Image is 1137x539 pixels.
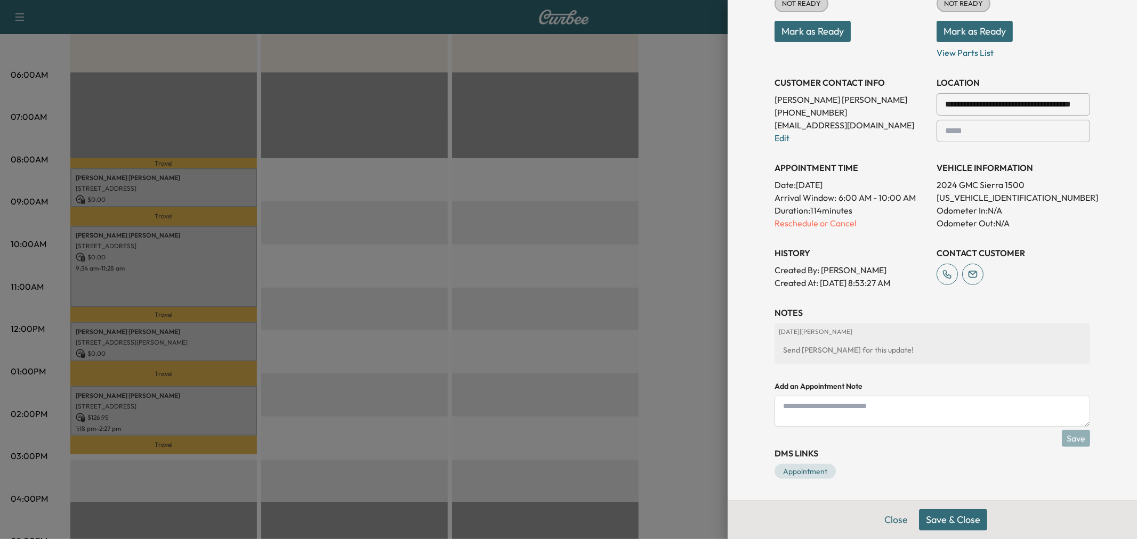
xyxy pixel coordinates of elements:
p: Odometer In: N/A [937,204,1090,217]
p: [DATE] | [PERSON_NAME] [779,328,1086,336]
p: Reschedule or Cancel [775,217,928,230]
a: Edit [775,133,789,143]
p: Arrival Window: [775,191,928,204]
div: Send [PERSON_NAME] for this update! [779,340,1086,360]
h4: Add an Appointment Note [775,381,1090,391]
h3: CONTACT CUSTOMER [937,247,1090,259]
p: Duration: 114 minutes [775,204,928,217]
p: [EMAIL_ADDRESS][DOMAIN_NAME] [775,119,928,132]
button: Mark as Ready [937,21,1013,42]
p: Odometer Out: N/A [937,217,1090,230]
p: [PHONE_NUMBER] [775,106,928,119]
h3: CUSTOMER CONTACT INFO [775,76,928,89]
p: [PERSON_NAME] [PERSON_NAME] [775,93,928,106]
button: Save & Close [919,509,987,530]
button: Close [877,509,915,530]
h3: VEHICLE INFORMATION [937,161,1090,174]
h3: History [775,247,928,259]
a: Appointment [775,464,836,479]
h3: DMS Links [775,447,1090,460]
button: Mark as Ready [775,21,851,42]
p: View Parts List [937,42,1090,59]
h3: NOTES [775,306,1090,319]
p: Created By : [PERSON_NAME] [775,264,928,276]
p: [US_VEHICLE_IDENTIFICATION_NUMBER] [937,191,1090,204]
span: 6:00 AM - 10:00 AM [838,191,916,204]
h3: LOCATION [937,76,1090,89]
h3: APPOINTMENT TIME [775,161,928,174]
p: Created At : [DATE] 8:53:27 AM [775,276,928,289]
p: 2024 GMC Sierra 1500 [937,178,1090,191]
p: Date: [DATE] [775,178,928,191]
